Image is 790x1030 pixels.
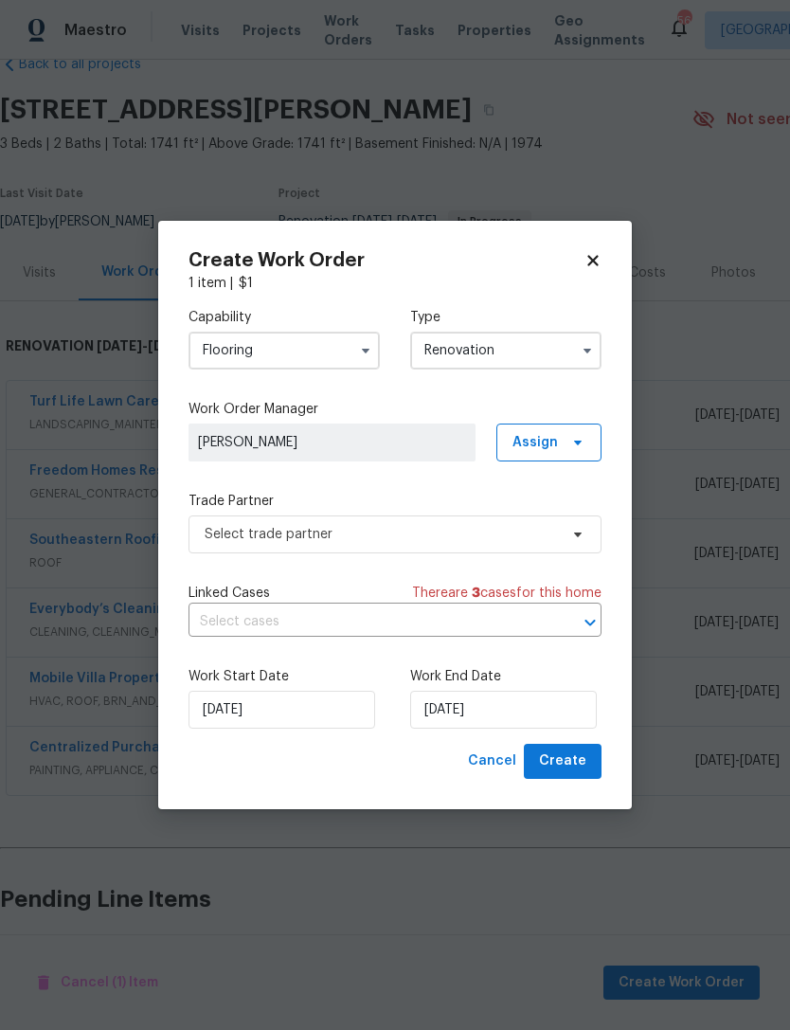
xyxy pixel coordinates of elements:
[410,667,601,686] label: Work End Date
[524,744,601,779] button: Create
[239,277,253,290] span: $ 1
[205,525,558,544] span: Select trade partner
[189,251,584,270] h2: Create Work Order
[539,750,586,773] span: Create
[189,400,601,419] label: Work Order Manager
[189,691,375,729] input: M/D/YYYY
[189,274,601,293] div: 1 item |
[198,433,466,452] span: [PERSON_NAME]
[189,332,380,370] input: Select...
[577,609,603,636] button: Open
[410,332,601,370] input: Select...
[189,308,380,327] label: Capability
[460,744,524,779] button: Cancel
[189,667,380,686] label: Work Start Date
[410,691,597,729] input: M/D/YYYY
[468,750,516,773] span: Cancel
[576,339,599,362] button: Show options
[354,339,377,362] button: Show options
[189,492,601,511] label: Trade Partner
[410,308,601,327] label: Type
[189,607,548,637] input: Select cases
[412,584,601,603] span: There are case s for this home
[512,433,558,452] span: Assign
[189,584,270,603] span: Linked Cases
[472,587,480,600] span: 3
